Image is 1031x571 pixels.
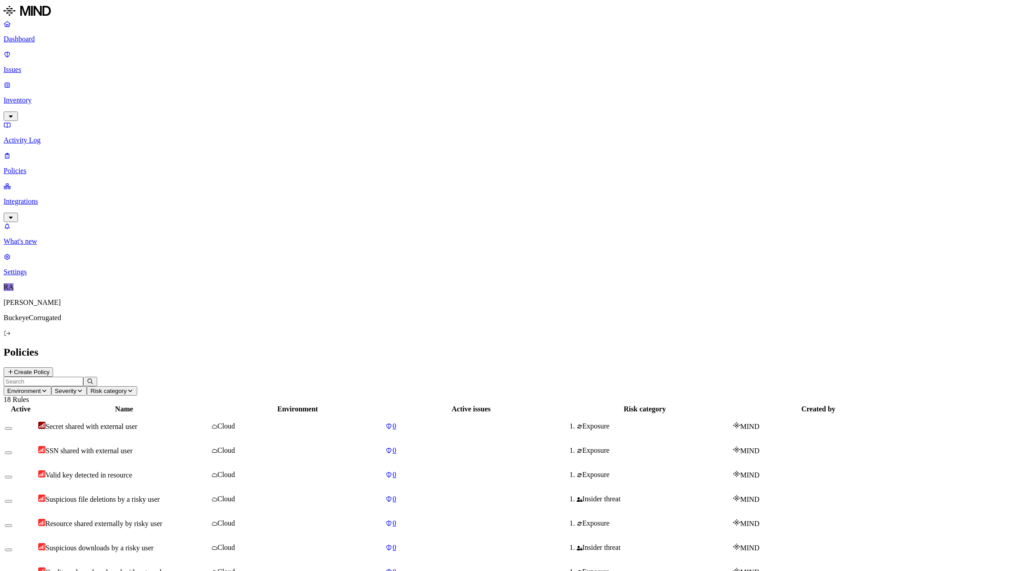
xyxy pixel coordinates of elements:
span: Cloud [217,471,235,478]
p: Integrations [4,197,1027,205]
img: mind-logo-icon.svg [733,495,740,502]
p: Settings [4,268,1027,276]
img: severity-high.svg [38,543,45,550]
a: Dashboard [4,20,1027,43]
div: Active issues [386,405,557,413]
div: Exposure [577,422,731,430]
span: Suspicious file deletions by a risky user [45,495,160,503]
div: Created by [733,405,904,413]
span: MIND [740,423,760,430]
div: Exposure [577,519,731,527]
span: Secret shared with external user [45,423,137,430]
div: Insider threat [577,544,731,552]
a: Policies [4,152,1027,175]
img: severity-critical.svg [38,422,45,429]
input: Search [4,377,83,386]
span: 0 [393,446,396,454]
a: MIND [4,4,1027,20]
p: Activity Log [4,136,1027,144]
img: severity-high.svg [38,470,45,477]
a: What's new [4,222,1027,245]
h2: Policies [4,346,1027,358]
img: mind-logo-icon.svg [733,543,740,550]
div: Exposure [577,471,731,479]
img: MIND [4,4,51,18]
span: Environment [7,388,41,394]
a: Activity Log [4,121,1027,144]
span: 18 Rules [4,396,29,403]
span: 0 [393,495,396,503]
img: mind-logo-icon.svg [733,519,740,526]
span: Cloud [217,446,235,454]
span: 0 [393,422,396,430]
p: Inventory [4,96,1027,104]
a: 0 [386,446,557,455]
span: MIND [740,447,760,455]
p: Policies [4,167,1027,175]
div: Active [5,405,36,413]
p: Issues [4,66,1027,74]
img: severity-high.svg [38,519,45,526]
a: 0 [386,422,557,430]
img: severity-high.svg [38,446,45,453]
span: Cloud [217,422,235,430]
span: 0 [393,544,396,551]
span: Resource shared externally by risky user [45,520,162,527]
div: Risk category [559,405,731,413]
div: Environment [212,405,384,413]
p: What's new [4,237,1027,245]
span: Severity [55,388,76,394]
span: Valid key detected in resource [45,471,132,479]
span: MIND [740,544,760,552]
img: severity-high.svg [38,495,45,502]
button: Create Policy [4,367,53,377]
span: 0 [393,471,396,478]
span: Cloud [217,519,235,527]
span: Risk category [90,388,127,394]
img: mind-logo-icon.svg [733,470,740,477]
a: 0 [386,519,557,527]
p: Dashboard [4,35,1027,43]
span: RA [4,283,13,291]
a: 0 [386,544,557,552]
a: 0 [386,495,557,503]
span: SSN shared with external user [45,447,133,455]
img: mind-logo-icon.svg [733,422,740,429]
span: Suspicious downloads by a risky user [45,544,153,552]
span: MIND [740,520,760,527]
a: Integrations [4,182,1027,221]
a: Inventory [4,81,1027,120]
span: MIND [740,471,760,479]
span: MIND [740,495,760,503]
div: Insider threat [577,495,731,503]
span: Cloud [217,495,235,503]
a: 0 [386,471,557,479]
div: Name [38,405,210,413]
img: mind-logo-icon.svg [733,446,740,453]
span: Cloud [217,544,235,551]
a: Issues [4,50,1027,74]
a: Settings [4,253,1027,276]
div: Exposure [577,446,731,455]
span: 0 [393,519,396,527]
p: BuckeyeCorrugated [4,314,1027,322]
